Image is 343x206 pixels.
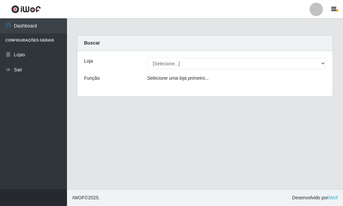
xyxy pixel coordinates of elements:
img: CoreUI Logo [11,5,41,13]
strong: Buscar [84,40,100,46]
label: Função [84,75,100,82]
span: IWOF [72,195,85,200]
span: Desenvolvido por [292,194,338,201]
label: Loja [84,58,93,65]
a: iWof [328,195,338,200]
i: Selecione uma loja primeiro... [147,75,209,81]
span: © 2025 . [72,194,100,201]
